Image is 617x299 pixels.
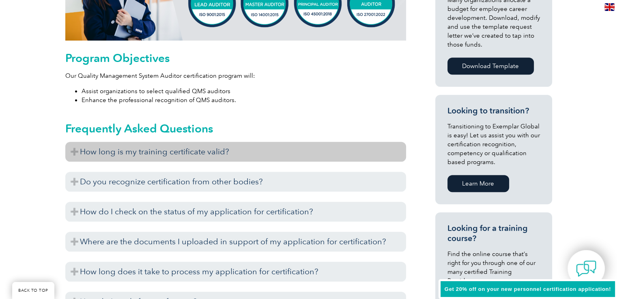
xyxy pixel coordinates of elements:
[604,3,615,11] img: en
[447,122,540,167] p: Transitioning to Exemplar Global is easy! Let us assist you with our certification recognition, c...
[82,87,406,96] li: Assist organizations to select qualified QMS auditors
[65,202,406,222] h3: How do I check on the status of my application for certification?
[65,51,406,64] h2: Program Objectives
[65,172,406,192] h3: Do you recognize certification from other bodies?
[65,142,406,162] h3: How long is my training certificate valid?
[447,250,540,285] p: Find the online course that’s right for you through one of our many certified Training Providers.
[447,223,540,243] h3: Looking for a training course?
[447,175,509,192] a: Learn More
[447,58,534,75] a: Download Template
[65,262,406,282] h3: How long does it take to process my application for certification?
[65,232,406,252] h3: Where are the documents I uploaded in support of my application for certification?
[447,106,540,116] h3: Looking to transition?
[576,258,596,279] img: contact-chat.png
[12,282,54,299] a: BACK TO TOP
[82,96,406,105] li: Enhance the professional recognition of QMS auditors.
[65,122,406,135] h2: Frequently Asked Questions
[65,71,406,80] p: Our Quality Management System Auditor certification program will:
[445,286,611,292] span: Get 20% off on your new personnel certification application!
